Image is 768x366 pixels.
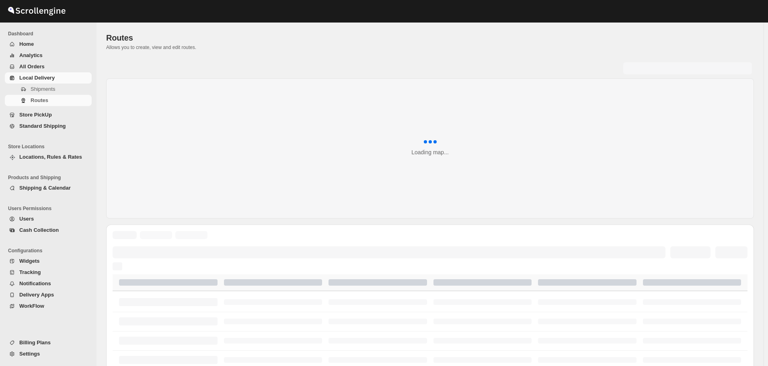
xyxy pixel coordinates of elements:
[19,154,82,160] span: Locations, Rules & Rates
[5,348,92,360] button: Settings
[106,33,133,42] span: Routes
[5,225,92,236] button: Cash Collection
[8,205,92,212] span: Users Permissions
[5,84,92,95] button: Shipments
[19,185,71,191] span: Shipping & Calendar
[8,143,92,150] span: Store Locations
[19,269,41,275] span: Tracking
[19,351,40,357] span: Settings
[5,337,92,348] button: Billing Plans
[5,182,92,194] button: Shipping & Calendar
[19,52,43,58] span: Analytics
[19,292,54,298] span: Delivery Apps
[106,44,754,51] p: Allows you to create, view and edit routes.
[5,278,92,289] button: Notifications
[19,41,34,47] span: Home
[8,31,92,37] span: Dashboard
[5,95,92,106] button: Routes
[31,86,55,92] span: Shipments
[19,216,34,222] span: Users
[19,63,45,70] span: All Orders
[31,97,48,103] span: Routes
[5,50,92,61] button: Analytics
[5,289,92,301] button: Delivery Apps
[5,267,92,278] button: Tracking
[5,256,92,267] button: Widgets
[5,39,92,50] button: Home
[19,339,51,346] span: Billing Plans
[19,227,59,233] span: Cash Collection
[5,301,92,312] button: WorkFlow
[19,280,51,286] span: Notifications
[5,213,92,225] button: Users
[19,258,39,264] span: Widgets
[5,61,92,72] button: All Orders
[19,123,66,129] span: Standard Shipping
[411,148,449,156] div: Loading map...
[19,303,44,309] span: WorkFlow
[8,247,92,254] span: Configurations
[8,174,92,181] span: Products and Shipping
[5,151,92,163] button: Locations, Rules & Rates
[19,112,52,118] span: Store PickUp
[19,75,55,81] span: Local Delivery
